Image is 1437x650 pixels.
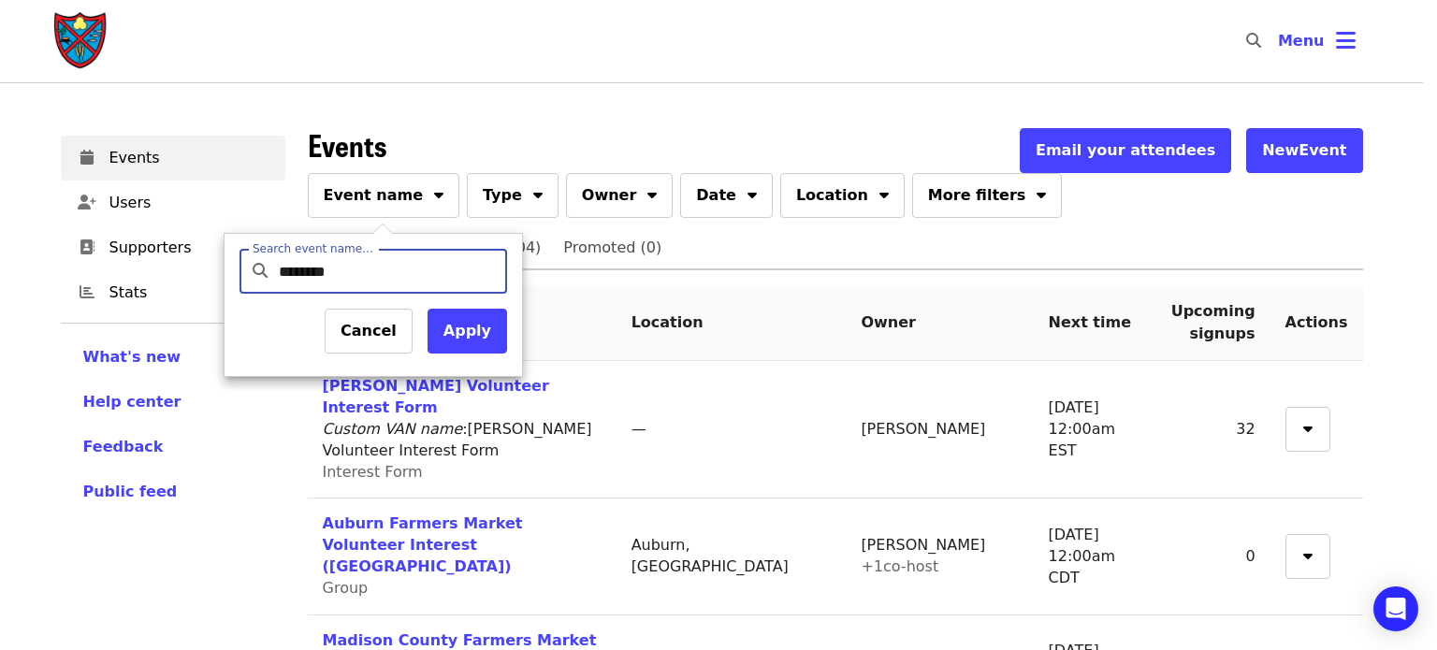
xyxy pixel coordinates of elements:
[1373,586,1418,631] div: Open Intercom Messenger
[279,249,500,294] input: Search event name…
[325,309,413,354] button: Cancel
[253,243,373,254] label: Search event name…
[253,262,268,280] i: search icon
[428,309,507,354] button: Apply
